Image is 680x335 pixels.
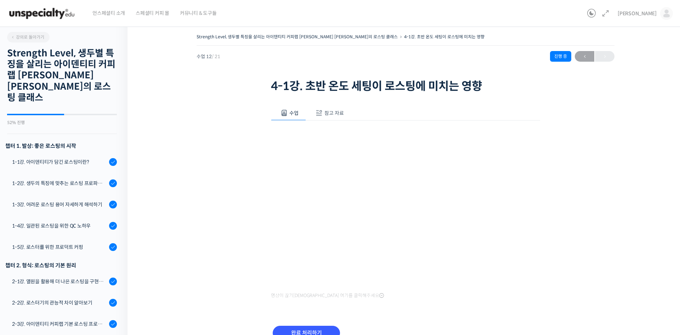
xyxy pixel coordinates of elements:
div: 1-4강. 일관된 로스팅을 위한 QC 노하우 [12,222,107,230]
span: 영상이 끊기[DEMOGRAPHIC_DATA] 여기를 클릭해주세요 [271,293,384,298]
span: 참고 자료 [324,110,344,116]
div: 1-3강. 어려운 로스팅 용어 자세하게 해석하기 [12,201,107,208]
a: ←이전 [575,51,594,62]
span: [PERSON_NAME] [618,10,657,17]
a: Strength Level, 생두별 특징을 살리는 아이덴티티 커피랩 [PERSON_NAME] [PERSON_NAME]의 로스팅 클래스 [197,34,398,39]
h1: 4-1강. 초반 온도 세팅이 로스팅에 미치는 영향 [271,79,540,93]
span: ← [575,52,594,61]
div: 2-1강. 열원을 활용해 더 나은 로스팅을 구현하는 방법 [12,278,107,285]
h2: Strength Level, 생두별 특징을 살리는 아이덴티티 커피랩 [PERSON_NAME] [PERSON_NAME]의 로스팅 클래스 [7,48,117,103]
span: 수업 12 [197,54,220,59]
h3: 챕터 1. 발상: 좋은 로스팅의 시작 [5,141,117,151]
a: 4-1강. 초반 온도 세팅이 로스팅에 미치는 영향 [404,34,484,39]
a: 강의로 돌아가기 [7,32,50,43]
div: 1-1강. 아이덴티티가 담긴 로스팅이란? [12,158,107,166]
div: 52% 진행 [7,121,117,125]
div: 1-5강. 로스터를 위한 프로덕트 커핑 [12,243,107,251]
span: 수업 [289,110,299,116]
div: 1-2강. 생두의 특징에 맞추는 로스팅 프로파일 'Stength Level' [12,179,107,187]
div: 챕터 2. 형식: 로스팅의 기본 원리 [5,261,117,270]
div: 진행 중 [550,51,571,62]
span: 강의로 돌아가기 [11,34,44,40]
span: / 21 [212,54,220,60]
div: 2-3강. 아이덴티티 커피랩 기본 로스팅 프로파일 세팅 [12,320,107,328]
div: 2-2강. 로스터기의 관능적 차이 알아보기 [12,299,107,307]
